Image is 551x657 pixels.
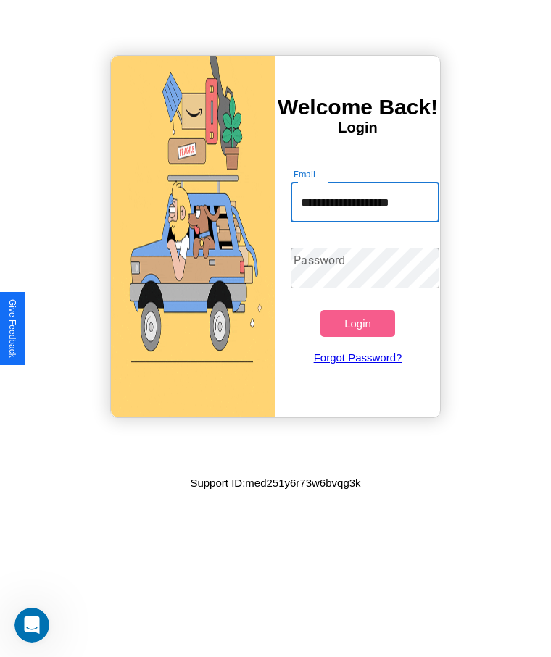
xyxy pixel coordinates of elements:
[14,608,49,643] iframe: Intercom live chat
[283,337,431,378] a: Forgot Password?
[190,473,360,493] p: Support ID: med251y6r73w6bvqg3k
[320,310,394,337] button: Login
[111,56,275,417] img: gif
[294,168,316,180] label: Email
[7,299,17,358] div: Give Feedback
[275,95,440,120] h3: Welcome Back!
[275,120,440,136] h4: Login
